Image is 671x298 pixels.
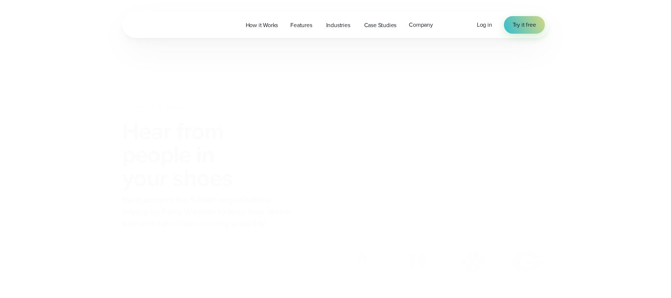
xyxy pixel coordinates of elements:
[326,21,350,30] span: Industries
[513,21,536,29] span: Try it free
[246,21,278,30] span: How it Works
[290,21,312,30] span: Features
[358,18,403,33] a: Case Studies
[477,21,492,29] a: Log in
[409,21,433,29] span: Company
[364,21,397,30] span: Case Studies
[504,16,545,34] a: Try it free
[240,18,284,33] a: How it Works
